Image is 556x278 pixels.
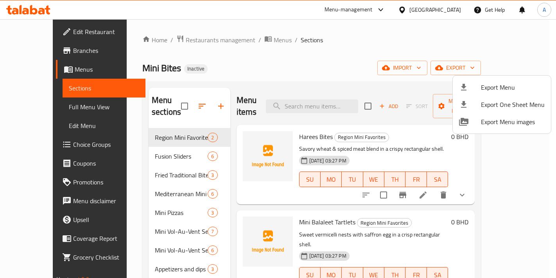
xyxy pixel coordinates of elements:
[481,117,545,126] span: Export Menu images
[481,83,545,92] span: Export Menu
[481,100,545,109] span: Export One Sheet Menu
[453,79,551,96] li: Export menu items
[453,96,551,113] li: Export one sheet menu items
[453,113,551,130] li: Export Menu images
